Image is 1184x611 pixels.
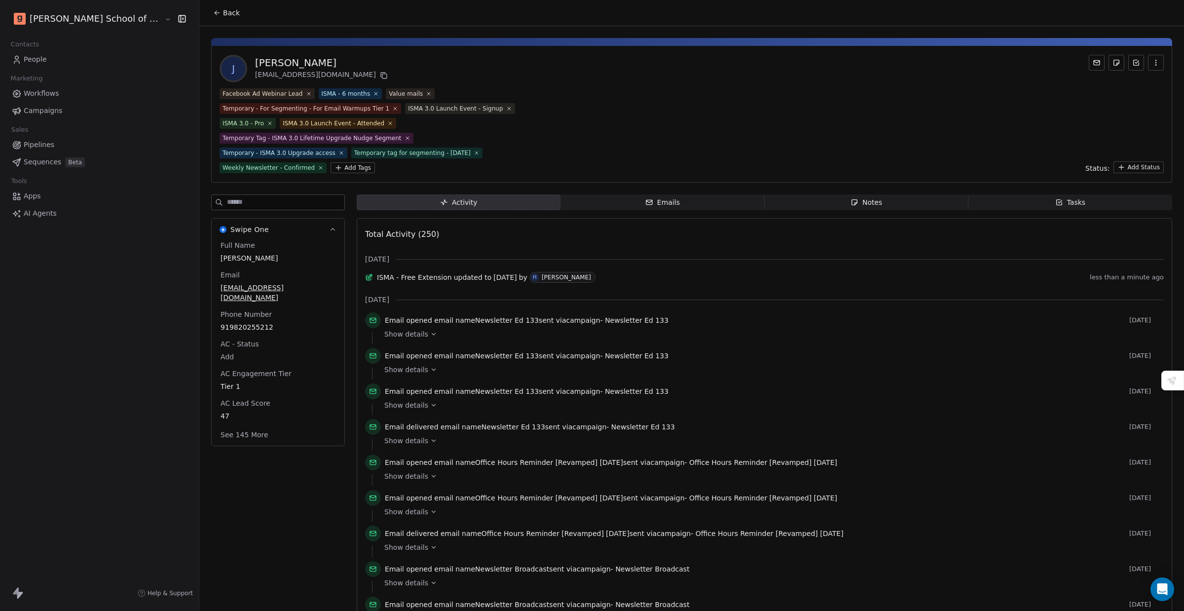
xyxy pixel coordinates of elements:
[1129,601,1164,609] span: [DATE]
[1129,565,1164,573] span: [DATE]
[212,219,344,240] button: Swipe OneSwipe One
[219,270,242,280] span: Email
[389,89,423,98] div: Value mails
[255,56,390,70] div: [PERSON_NAME]
[8,103,191,119] a: Campaigns
[385,529,844,538] span: email name sent via campaign -
[696,530,844,537] span: Office Hours Reminder [Revamped] [DATE]
[1129,352,1164,360] span: [DATE]
[1129,387,1164,395] span: [DATE]
[481,530,629,537] span: Office Hours Reminder [Revamped] [DATE]
[221,283,335,303] span: [EMAIL_ADDRESS][DOMAIN_NAME]
[384,507,1157,517] a: Show details
[322,89,370,98] div: ISMA - 6 months
[212,240,344,446] div: Swipe OneSwipe One
[385,386,668,396] span: email name sent via campaign -
[6,71,47,86] span: Marketing
[8,85,191,102] a: Workflows
[222,104,389,113] div: Temporary - For Segmenting - For Email Warmups Tier 1
[385,530,438,537] span: Email delivered
[385,351,668,361] span: email name sent via campaign -
[645,197,680,208] div: Emails
[7,122,33,137] span: Sales
[475,352,539,360] span: Newsletter Ed 133
[385,422,675,432] span: email name sent via campaign -
[24,88,59,99] span: Workflows
[481,423,545,431] span: Newsletter Ed 133
[222,134,402,143] div: Temporary Tag - ISMA 3.0 Lifetime Upgrade Nudge Segment
[283,119,384,128] div: ISMA 3.0 Launch Event - Attended
[222,89,302,98] div: Facebook Ad Webinar Lead
[385,494,432,502] span: Email opened
[24,191,41,201] span: Apps
[385,387,432,395] span: Email opened
[689,458,837,466] span: Office Hours Reminder [Revamped] [DATE]
[8,51,191,68] a: People
[24,157,61,167] span: Sequences
[475,565,549,573] span: Newsletter Broadcast
[377,272,452,282] span: ISMA - Free Extension
[12,10,158,27] button: [PERSON_NAME] School of Finance LLP
[222,119,264,128] div: ISMA 3.0 - Pro
[611,423,675,431] span: Newsletter Ed 133
[138,589,193,597] a: Help & Support
[605,352,668,360] span: Newsletter Ed 133
[384,471,428,481] span: Show details
[215,426,274,444] button: See 145 More
[255,70,390,81] div: [EMAIL_ADDRESS][DOMAIN_NAME]
[354,149,471,157] div: Temporary tag for segmenting - [DATE]
[365,295,389,305] span: [DATE]
[542,274,591,281] div: [PERSON_NAME]
[384,542,428,552] span: Show details
[615,565,689,573] span: Newsletter Broadcast
[689,494,837,502] span: Office Hours Reminder [Revamped] [DATE]
[385,493,837,503] span: email name sent via campaign -
[615,601,689,609] span: Newsletter Broadcast
[384,542,1157,552] a: Show details
[384,471,1157,481] a: Show details
[384,400,428,410] span: Show details
[30,12,162,25] span: [PERSON_NAME] School of Finance LLP
[222,163,315,172] div: Weekly Newsletter - Confirmed
[1129,530,1164,537] span: [DATE]
[533,273,537,281] div: H
[384,578,428,588] span: Show details
[220,226,226,233] img: Swipe One
[1129,316,1164,324] span: [DATE]
[851,197,882,208] div: Notes
[65,157,85,167] span: Beta
[24,106,62,116] span: Campaigns
[8,137,191,153] a: Pipelines
[385,352,432,360] span: Email opened
[219,309,274,319] span: Phone Number
[24,140,54,150] span: Pipelines
[221,322,335,332] span: 919820255212
[475,458,623,466] span: Office Hours Reminder [Revamped] [DATE]
[519,272,527,282] span: by
[385,458,837,467] span: email name sent via campaign -
[385,316,432,324] span: Email opened
[331,162,375,173] button: Add Tags
[222,57,245,80] span: J
[384,365,1157,375] a: Show details
[408,104,503,113] div: ISMA 3.0 Launch Event - Signup
[14,13,26,25] img: Goela%20School%20Logos%20(4).png
[384,507,428,517] span: Show details
[6,37,43,52] span: Contacts
[385,458,432,466] span: Email opened
[8,154,191,170] a: SequencesBeta
[219,339,261,349] span: AC - Status
[7,174,31,189] span: Tools
[384,436,428,446] span: Show details
[8,188,191,204] a: Apps
[148,589,193,597] span: Help & Support
[230,225,269,234] span: Swipe One
[475,316,539,324] span: Newsletter Ed 133
[8,205,191,222] a: AI Agents
[24,54,47,65] span: People
[454,272,492,282] span: updated to
[1129,423,1164,431] span: [DATE]
[219,369,294,379] span: AC Engagement Tier
[605,387,668,395] span: Newsletter Ed 133
[475,601,549,609] span: Newsletter Broadcast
